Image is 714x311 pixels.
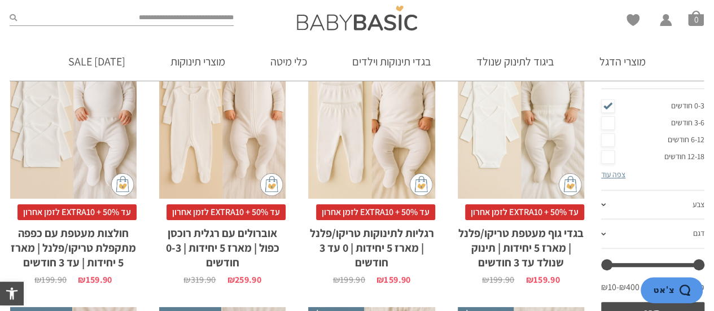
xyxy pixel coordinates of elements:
[260,173,283,196] img: cat-mini-atc.png
[308,220,435,270] h2: רגליות לתינוקות טריקו/פלנל | מארז 5 יחידות | 0 עד 3 חודשים
[78,274,112,286] bdi: 159.90
[17,204,137,220] span: עד 50% + EXTRA10 לזמן אחרון
[410,173,432,196] img: cat-mini-atc.png
[159,220,286,270] h2: אוברולים עם רגלית רוכסן כפול | מארז 5 יחידות | 0-3 חודשים
[601,115,704,132] a: 3-6 חודשים
[111,173,134,196] img: cat-mini-atc.png
[525,274,533,286] span: ₪
[482,274,489,286] span: ₪
[458,220,584,270] h2: בגדי גוף מעטפת טריקו/פלנל | מארז 5 יחידות | תינוק שנולד עד 3 חודשים
[333,274,340,286] span: ₪
[376,274,384,286] span: ₪
[227,274,261,286] bdi: 259.90
[316,204,435,220] span: עד 50% + EXTRA10 לזמן אחרון
[465,204,584,220] span: עד 50% + EXTRA10 לזמן אחרון
[601,191,704,220] a: צבע
[159,8,286,284] a: הכי נמכר באתר אוברולים עם רגלית רוכסן כפול | מארז 5 יחידות | 0-3 חודשים עד 50% + EXTRA10 לזמן אחר...
[335,42,448,81] a: בגדי תינוקות וילדים
[601,169,625,179] a: צפה עוד
[525,274,559,286] bdi: 159.90
[227,274,235,286] span: ₪
[183,274,216,286] bdi: 319.90
[458,8,584,284] a: הכי נמכר באתר בגדי גוף מעטפת טריקו/פלנל | מארז 5 יחידות | תינוק שנולד עד 3 חודשים עד 50% + EXTRA1...
[34,274,67,286] bdi: 199.90
[601,148,704,165] a: 12-18 חודשים
[582,42,663,81] a: מוצרי הדגל
[78,274,85,286] span: ₪
[308,8,435,284] a: הכי נמכר באתר רגליות לתינוקות טריקו/פלנל | מארז 5 יחידות | 0 עד 3 חודשים עד 50% + EXTRA10 לזמן אח...
[253,42,324,81] a: כלי מיטה
[297,6,417,30] img: Baby Basic בגדי תינוקות וילדים אונליין
[167,204,286,220] span: עד 50% + EXTRA10 לזמן אחרון
[333,274,365,286] bdi: 199.90
[51,42,142,81] a: [DATE] SALE
[376,274,410,286] bdi: 159.90
[567,277,703,305] iframe: פותח יישומון שאפשר לשוחח בו בצ'אט עם אחד הנציגים שלנו
[482,274,514,286] bdi: 199.90
[34,274,41,286] span: ₪
[688,10,704,26] a: סל קניות0
[601,98,704,115] a: 0-3 חודשים
[601,132,704,148] a: 6-12 חודשים
[627,14,639,26] a: Wishlist
[183,274,190,286] span: ₪
[601,220,704,249] a: דגם
[627,14,639,30] span: Wishlist
[10,220,137,270] h2: חולצות מעטפת עם כפפה מתקפלת טריקו/פלנל | מארז 5 יחידות | עד 3 חודשים
[559,173,581,196] img: cat-mini-atc.png
[154,42,242,81] a: מוצרי תינוקות
[459,42,571,81] a: ביגוד לתינוק שנולד
[688,10,704,26] span: סל קניות
[10,8,137,284] a: הכי נמכר באתר חולצות מעטפת עם כפפה מתקפלת טריקו/פלנל | מארז 5 יחידות | עד 3 חודשים עד 50% + EXTRA...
